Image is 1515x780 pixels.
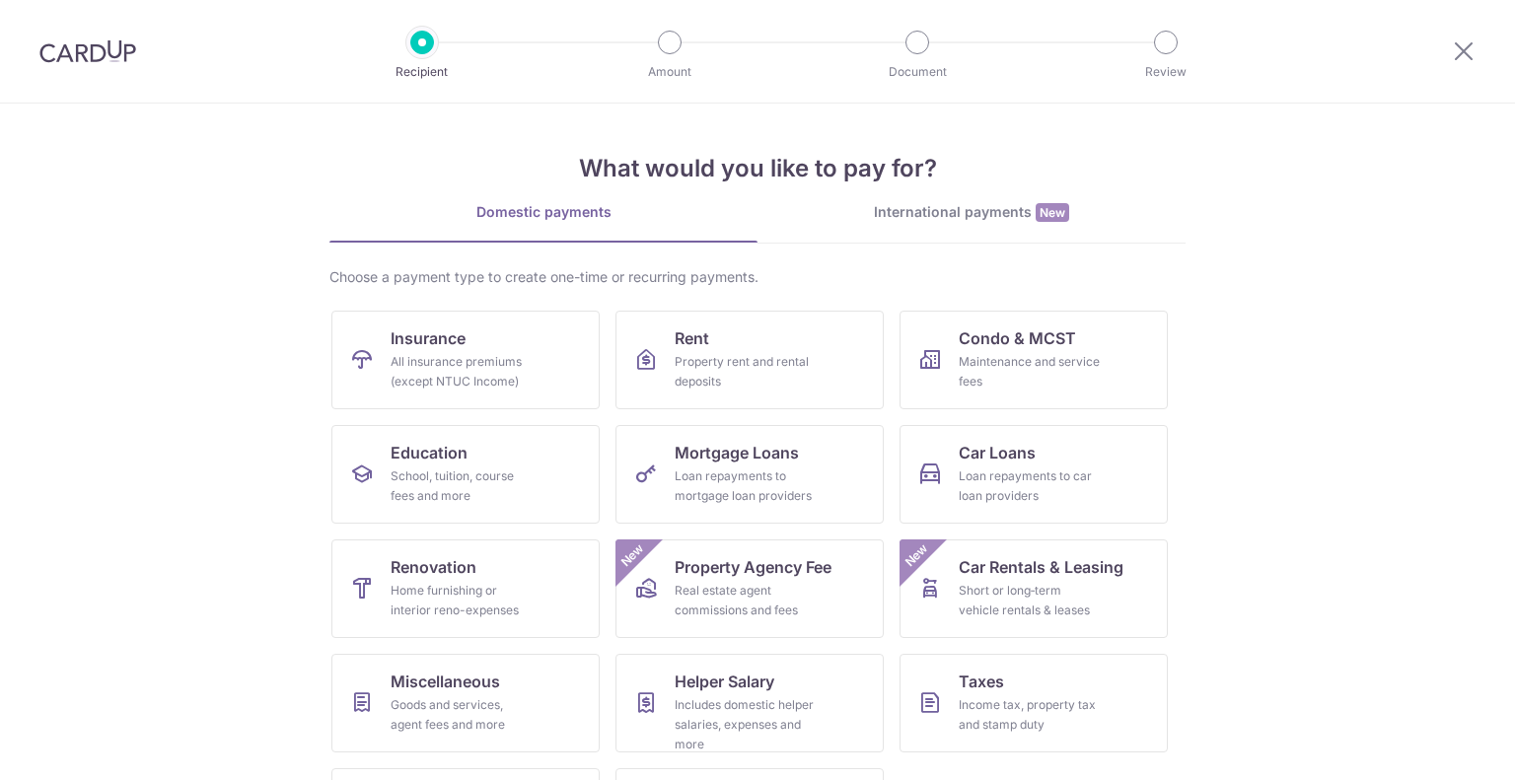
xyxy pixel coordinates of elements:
div: Income tax, property tax and stamp duty [959,695,1101,735]
a: Property Agency FeeReal estate agent commissions and feesNew [615,539,884,638]
div: Property rent and rental deposits [675,352,817,391]
a: RentProperty rent and rental deposits [615,311,884,409]
span: Car Rentals & Leasing [959,555,1123,579]
span: Helper Salary [675,670,774,693]
a: TaxesIncome tax, property tax and stamp duty [900,654,1168,752]
div: Domestic payments [329,202,757,222]
div: School, tuition, course fees and more [391,466,533,506]
span: Insurance [391,326,466,350]
a: EducationSchool, tuition, course fees and more [331,425,600,524]
a: Mortgage LoansLoan repayments to mortgage loan providers [615,425,884,524]
span: Mortgage Loans [675,441,799,464]
span: Taxes [959,670,1004,693]
span: Car Loans [959,441,1036,464]
span: New [616,539,649,572]
p: Review [1093,62,1239,82]
a: Condo & MCSTMaintenance and service fees [900,311,1168,409]
div: Loan repayments to mortgage loan providers [675,466,817,506]
span: Property Agency Fee [675,555,831,579]
span: New [1036,203,1069,222]
div: All insurance premiums (except NTUC Income) [391,352,533,391]
p: Document [844,62,990,82]
div: Choose a payment type to create one-time or recurring payments. [329,267,1186,287]
iframe: Opens a widget where you can find more information [1389,721,1495,770]
div: Home furnishing or interior reno-expenses [391,581,533,620]
h4: What would you like to pay for? [329,151,1186,186]
a: MiscellaneousGoods and services, agent fees and more [331,654,600,752]
div: Includes domestic helper salaries, expenses and more [675,695,817,754]
div: Maintenance and service fees [959,352,1101,391]
a: InsuranceAll insurance premiums (except NTUC Income) [331,311,600,409]
div: Goods and services, agent fees and more [391,695,533,735]
a: Car LoansLoan repayments to car loan providers [900,425,1168,524]
span: Education [391,441,468,464]
span: Miscellaneous [391,670,500,693]
div: International payments [757,202,1186,223]
span: Rent [675,326,709,350]
a: RenovationHome furnishing or interior reno-expenses [331,539,600,638]
div: Real estate agent commissions and fees [675,581,817,620]
p: Amount [597,62,743,82]
div: Short or long‑term vehicle rentals & leases [959,581,1101,620]
p: Recipient [349,62,495,82]
span: Condo & MCST [959,326,1076,350]
a: Car Rentals & LeasingShort or long‑term vehicle rentals & leasesNew [900,539,1168,638]
a: Helper SalaryIncludes domestic helper salaries, expenses and more [615,654,884,752]
div: Loan repayments to car loan providers [959,466,1101,506]
span: New [901,539,933,572]
img: CardUp [39,39,136,63]
span: Renovation [391,555,476,579]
